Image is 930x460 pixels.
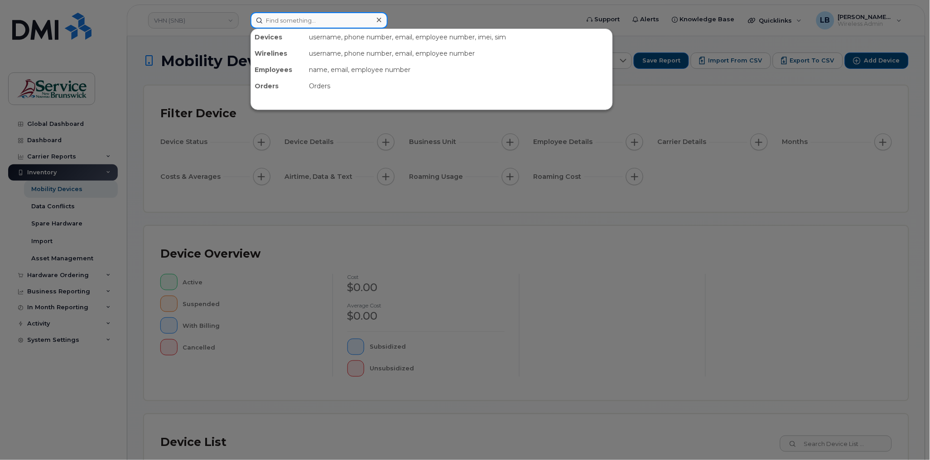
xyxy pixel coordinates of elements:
[305,29,612,45] div: username, phone number, email, employee number, imei, sim
[251,78,305,94] div: Orders
[305,45,612,62] div: username, phone number, email, employee number
[305,62,612,78] div: name, email, employee number
[251,62,305,78] div: Employees
[251,45,305,62] div: Wirelines
[251,29,305,45] div: Devices
[305,78,612,94] div: Orders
